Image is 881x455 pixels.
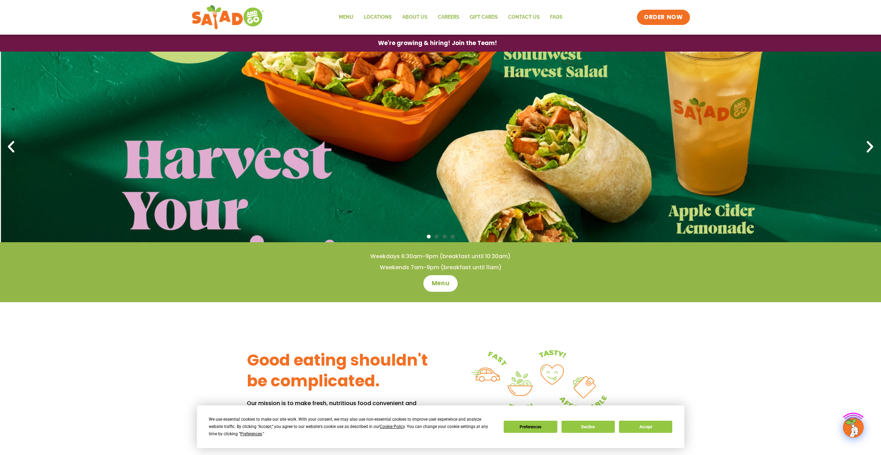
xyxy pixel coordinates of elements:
[561,421,615,433] button: Decline
[433,9,465,25] a: Careers
[423,275,458,292] a: Menu
[191,3,264,31] img: new-SAG-logo-768×292
[619,421,672,433] button: Accept
[14,253,867,260] h4: Weekdays 6:30am-9pm (breakfast until 10:30am)
[503,9,545,25] a: Contact Us
[334,9,359,25] a: Menu
[637,10,690,25] a: ORDER NOW
[443,235,447,238] span: Go to slide 3
[3,139,19,155] div: Previous slide
[240,431,262,436] span: Preferences
[368,35,507,51] a: We're growing & hiring! Join the Team!
[334,9,568,25] nav: Menu
[380,424,405,429] span: Cookie Policy
[378,40,497,46] span: We're growing & hiring! Join the Team!
[14,264,867,271] h4: Weekends 7am-9pm (breakfast until 11am)
[435,235,439,238] span: Go to slide 2
[247,399,441,417] p: Our mission is to make fresh, nutritious food convenient and affordable for ALL.
[451,235,455,238] span: Go to slide 4
[359,9,397,25] a: Locations
[197,405,684,448] div: Cookie Consent Prompt
[504,421,557,433] button: Preferences
[432,279,449,288] span: Menu
[644,13,683,21] span: ORDER NOW
[247,350,441,392] h3: Good eating shouldn't be complicated.
[397,9,433,25] a: About Us
[465,9,503,25] a: GIFT CARDS
[545,9,568,25] a: FAQs
[862,139,878,155] div: Next slide
[209,416,495,438] div: We use essential cookies to make our site work. With your consent, we may also use non-essential ...
[427,235,431,238] span: Go to slide 1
